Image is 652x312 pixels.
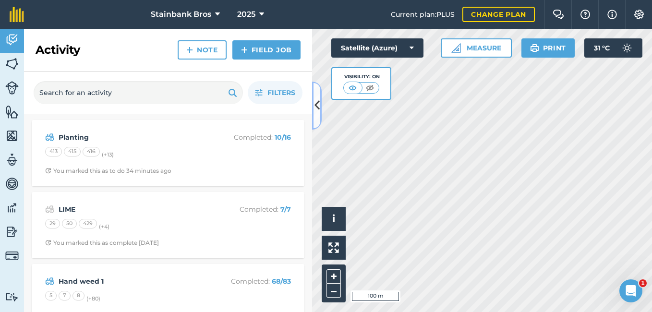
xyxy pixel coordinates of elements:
div: Visibility: On [343,73,380,81]
img: Two speech bubbles overlapping with the left bubble in the forefront [553,10,564,19]
a: LIMECompleted: 7/72950429(+4)Clock with arrow pointing clockwiseYou marked this as complete [DATE] [37,198,299,252]
img: svg+xml;base64,PD94bWwgdmVyc2lvbj0iMS4wIiBlbmNvZGluZz0idXRmLTgiPz4KPCEtLSBHZW5lcmF0b3I6IEFkb2JlIE... [5,249,19,263]
a: Field Job [232,40,301,60]
strong: Planting [59,132,211,143]
div: You marked this as complete [DATE] [45,239,159,247]
span: 2025 [237,9,255,20]
img: Clock with arrow pointing clockwise [45,240,51,246]
h2: Activity [36,42,80,58]
span: i [332,213,335,225]
a: PlantingCompleted: 10/16413415416(+13)Clock with arrow pointing clockwiseYou marked this as to do... [37,126,299,180]
div: 50 [62,219,77,228]
img: svg+xml;base64,PD94bWwgdmVyc2lvbj0iMS4wIiBlbmNvZGluZz0idXRmLTgiPz4KPCEtLSBHZW5lcmF0b3I6IEFkb2JlIE... [45,204,54,215]
a: Note [178,40,227,60]
small: (+ 80 ) [86,295,100,302]
div: 5 [45,291,57,300]
button: 31 °C [584,38,642,58]
img: svg+xml;base64,PD94bWwgdmVyc2lvbj0iMS4wIiBlbmNvZGluZz0idXRmLTgiPz4KPCEtLSBHZW5lcmF0b3I6IEFkb2JlIE... [5,153,19,167]
img: Four arrows, one pointing top left, one top right, one bottom right and the last bottom left [328,242,339,253]
span: Stainbank Bros [151,9,211,20]
img: svg+xml;base64,PD94bWwgdmVyc2lvbj0iMS4wIiBlbmNvZGluZz0idXRmLTgiPz4KPCEtLSBHZW5lcmF0b3I6IEFkb2JlIE... [45,276,54,287]
img: svg+xml;base64,PD94bWwgdmVyc2lvbj0iMS4wIiBlbmNvZGluZz0idXRmLTgiPz4KPCEtLSBHZW5lcmF0b3I6IEFkb2JlIE... [617,38,637,58]
button: Measure [441,38,512,58]
img: svg+xml;base64,PHN2ZyB4bWxucz0iaHR0cDovL3d3dy53My5vcmcvMjAwMC9zdmciIHdpZHRoPSIxNCIgaGVpZ2h0PSIyNC... [186,44,193,56]
span: Current plan : PLUS [391,9,455,20]
strong: 68 / 83 [272,277,291,286]
img: svg+xml;base64,PHN2ZyB4bWxucz0iaHR0cDovL3d3dy53My5vcmcvMjAwMC9zdmciIHdpZHRoPSIxOSIgaGVpZ2h0PSIyNC... [228,87,237,98]
strong: 10 / 16 [275,133,291,142]
img: svg+xml;base64,PHN2ZyB4bWxucz0iaHR0cDovL3d3dy53My5vcmcvMjAwMC9zdmciIHdpZHRoPSI1MCIgaGVpZ2h0PSI0MC... [347,83,359,93]
button: + [326,269,341,284]
img: svg+xml;base64,PHN2ZyB4bWxucz0iaHR0cDovL3d3dy53My5vcmcvMjAwMC9zdmciIHdpZHRoPSIxNCIgaGVpZ2h0PSIyNC... [241,44,248,56]
strong: 7 / 7 [280,205,291,214]
img: svg+xml;base64,PHN2ZyB4bWxucz0iaHR0cDovL3d3dy53My5vcmcvMjAwMC9zdmciIHdpZHRoPSI1NiIgaGVpZ2h0PSI2MC... [5,57,19,71]
img: svg+xml;base64,PD94bWwgdmVyc2lvbj0iMS4wIiBlbmNvZGluZz0idXRmLTgiPz4KPCEtLSBHZW5lcmF0b3I6IEFkb2JlIE... [45,132,54,143]
img: svg+xml;base64,PHN2ZyB4bWxucz0iaHR0cDovL3d3dy53My5vcmcvMjAwMC9zdmciIHdpZHRoPSI1NiIgaGVpZ2h0PSI2MC... [5,105,19,119]
img: Ruler icon [451,43,461,53]
img: svg+xml;base64,PHN2ZyB4bWxucz0iaHR0cDovL3d3dy53My5vcmcvMjAwMC9zdmciIHdpZHRoPSI1NiIgaGVpZ2h0PSI2MC... [5,129,19,143]
div: You marked this as to do 34 minutes ago [45,167,171,175]
div: 413 [45,147,62,156]
a: Change plan [462,7,535,22]
div: 7 [59,291,71,300]
input: Search for an activity [34,81,243,104]
span: 1 [639,279,647,287]
img: svg+xml;base64,PHN2ZyB4bWxucz0iaHR0cDovL3d3dy53My5vcmcvMjAwMC9zdmciIHdpZHRoPSIxNyIgaGVpZ2h0PSIxNy... [607,9,617,20]
span: 31 ° C [594,38,610,58]
img: A question mark icon [580,10,591,19]
small: (+ 13 ) [102,151,114,158]
img: fieldmargin Logo [10,7,24,22]
span: Filters [267,87,295,98]
div: 415 [64,147,81,156]
button: – [326,284,341,298]
strong: LIME [59,204,211,215]
strong: Hand weed 1 [59,276,211,287]
button: i [322,207,346,231]
div: 29 [45,219,60,228]
img: svg+xml;base64,PD94bWwgdmVyc2lvbj0iMS4wIiBlbmNvZGluZz0idXRmLTgiPz4KPCEtLSBHZW5lcmF0b3I6IEFkb2JlIE... [5,292,19,301]
div: 429 [79,219,97,228]
img: svg+xml;base64,PD94bWwgdmVyc2lvbj0iMS4wIiBlbmNvZGluZz0idXRmLTgiPz4KPCEtLSBHZW5lcmF0b3I6IEFkb2JlIE... [5,201,19,215]
img: svg+xml;base64,PD94bWwgdmVyc2lvbj0iMS4wIiBlbmNvZGluZz0idXRmLTgiPz4KPCEtLSBHZW5lcmF0b3I6IEFkb2JlIE... [5,177,19,191]
button: Print [521,38,575,58]
img: Clock with arrow pointing clockwise [45,168,51,174]
div: 8 [72,291,85,300]
img: svg+xml;base64,PD94bWwgdmVyc2lvbj0iMS4wIiBlbmNvZGluZz0idXRmLTgiPz4KPCEtLSBHZW5lcmF0b3I6IEFkb2JlIE... [5,81,19,95]
small: (+ 4 ) [99,223,109,230]
img: A cog icon [633,10,645,19]
p: Completed : [215,132,291,143]
p: Completed : [215,204,291,215]
button: Satellite (Azure) [331,38,423,58]
button: Filters [248,81,302,104]
p: Completed : [215,276,291,287]
img: svg+xml;base64,PD94bWwgdmVyc2lvbj0iMS4wIiBlbmNvZGluZz0idXRmLTgiPz4KPCEtLSBHZW5lcmF0b3I6IEFkb2JlIE... [5,33,19,47]
img: svg+xml;base64,PD94bWwgdmVyc2lvbj0iMS4wIiBlbmNvZGluZz0idXRmLTgiPz4KPCEtLSBHZW5lcmF0b3I6IEFkb2JlIE... [5,225,19,239]
img: svg+xml;base64,PHN2ZyB4bWxucz0iaHR0cDovL3d3dy53My5vcmcvMjAwMC9zdmciIHdpZHRoPSIxOSIgaGVpZ2h0PSIyNC... [530,42,539,54]
iframe: Intercom live chat [619,279,642,302]
div: 416 [83,147,100,156]
img: svg+xml;base64,PHN2ZyB4bWxucz0iaHR0cDovL3d3dy53My5vcmcvMjAwMC9zdmciIHdpZHRoPSI1MCIgaGVpZ2h0PSI0MC... [364,83,376,93]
